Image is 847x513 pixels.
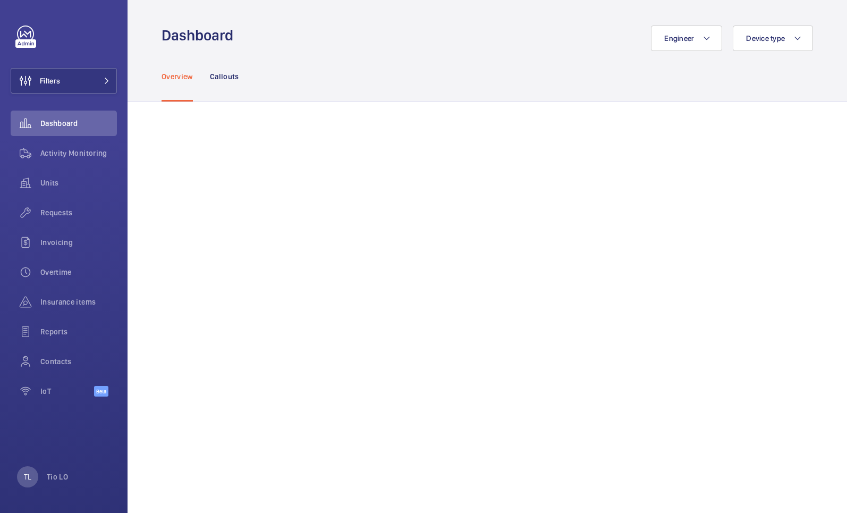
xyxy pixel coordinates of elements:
p: TL [24,472,31,482]
span: Dashboard [40,118,117,129]
span: Engineer [664,34,694,43]
span: Contacts [40,356,117,367]
p: Callouts [210,71,239,82]
button: Engineer [651,26,722,51]
span: Overtime [40,267,117,277]
span: Units [40,178,117,188]
span: Invoicing [40,237,117,248]
button: Device type [733,26,813,51]
span: IoT [40,386,94,397]
span: Filters [40,75,60,86]
p: Tio LO [47,472,68,482]
span: Device type [746,34,785,43]
span: Beta [94,386,108,397]
span: Activity Monitoring [40,148,117,158]
h1: Dashboard [162,26,240,45]
span: Insurance items [40,297,117,307]
span: Requests [40,207,117,218]
p: Overview [162,71,193,82]
button: Filters [11,68,117,94]
span: Reports [40,326,117,337]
